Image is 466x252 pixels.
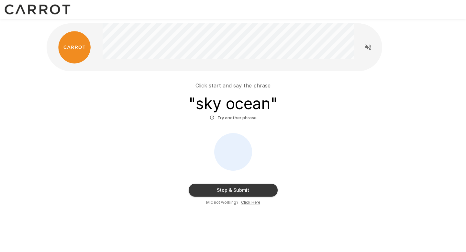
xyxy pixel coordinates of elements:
u: Click Here [241,200,260,205]
button: Try another phrase [208,113,258,123]
span: Mic not working? [206,199,239,206]
h3: " sky ocean " [189,95,278,113]
button: Stop & Submit [189,184,278,197]
img: carrot_logo.png [58,31,91,63]
p: Click start and say the phrase [195,82,271,89]
button: Read questions aloud [362,41,375,54]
